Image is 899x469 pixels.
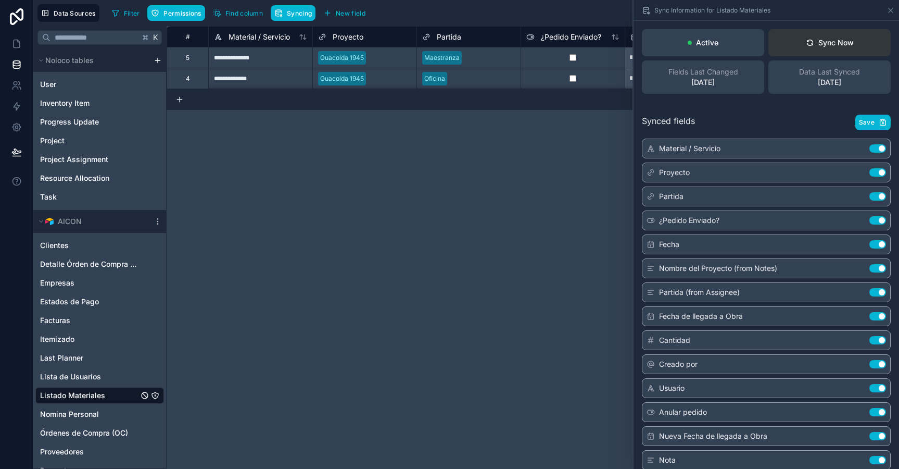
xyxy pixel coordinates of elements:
div: Guacolda 1945 [320,53,364,63]
span: Partida [659,191,683,202]
span: Filter [124,9,140,17]
span: ¿Pedido Enviado? [541,32,601,42]
span: Nota [659,455,676,465]
span: Fecha de llegada a Obra [659,311,743,322]
div: Maestranza [424,53,460,63]
p: [DATE] [691,77,715,88]
button: Save [855,115,891,130]
button: Data Sources [37,4,99,22]
button: New field [320,5,369,21]
button: Syncing [271,5,315,21]
span: Data Last Synced [799,67,860,77]
span: Permissions [163,9,201,17]
button: Sync Now [768,29,891,56]
span: Anular pedido [659,407,707,417]
div: 4 [186,75,190,83]
span: K [152,34,159,41]
span: Sync Information for Listado Materiales [654,6,770,15]
button: Find column [209,5,267,21]
span: Proyecto [333,32,363,42]
a: Syncing [271,5,320,21]
span: Cantidad [659,335,690,345]
div: Oficina [424,74,445,83]
button: Permissions [147,5,205,21]
span: Data Sources [54,9,96,17]
span: ¿Pedido Enviado? [659,215,719,226]
a: Permissions [147,5,209,21]
span: Fecha [659,239,679,250]
span: Save [859,118,875,127]
span: Synced fields [642,115,695,130]
div: Guacolda 1945 [320,74,364,83]
span: Find column [225,9,263,17]
span: Nombre del Proyecto (from Notes) [659,263,777,274]
div: # [175,33,200,41]
span: Proyecto [659,167,690,178]
p: Active [696,38,718,48]
span: Partida (from Assignee) [659,287,740,298]
span: Material / Servicio [659,143,720,154]
span: New field [336,9,365,17]
span: Material / Servicio [229,32,290,42]
span: Usuario [659,383,685,393]
span: Partida [437,32,461,42]
button: Filter [108,5,144,21]
span: Creado por [659,359,698,369]
span: Syncing [287,9,312,17]
span: Nueva Fecha de llegada a Obra [659,431,767,441]
div: 5 [186,54,189,62]
p: [DATE] [818,77,841,88]
span: Fields Last Changed [668,67,738,77]
div: Sync Now [806,38,854,48]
